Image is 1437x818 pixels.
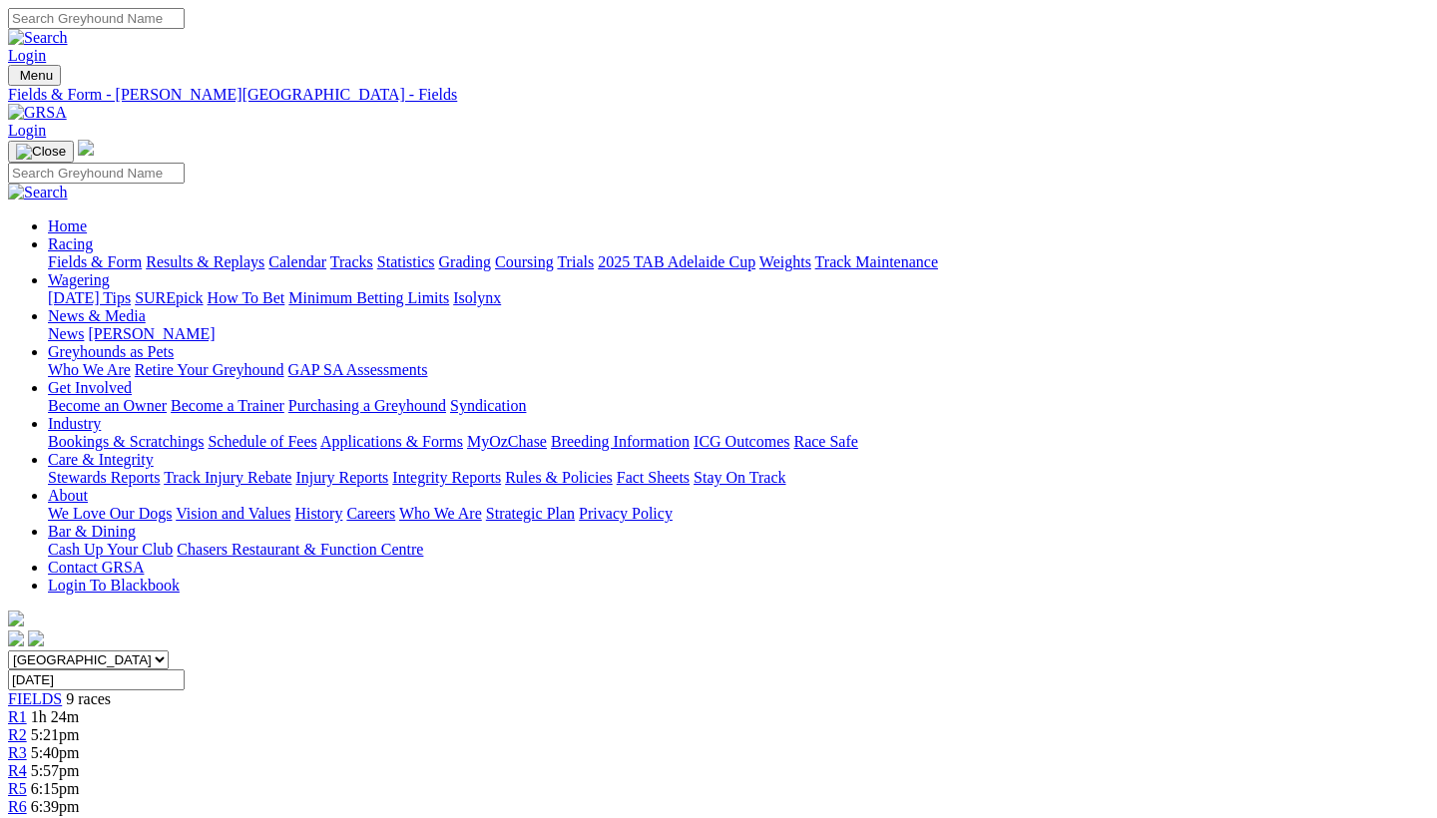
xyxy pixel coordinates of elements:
[320,433,463,450] a: Applications & Forms
[8,104,67,122] img: GRSA
[31,744,80,761] span: 5:40pm
[135,289,203,306] a: SUREpick
[8,29,68,47] img: Search
[48,361,1429,379] div: Greyhounds as Pets
[467,433,547,450] a: MyOzChase
[617,469,690,486] a: Fact Sheets
[48,361,131,378] a: Who We Are
[288,361,428,378] a: GAP SA Assessments
[8,780,27,797] a: R5
[208,433,316,450] a: Schedule of Fees
[48,577,180,594] a: Login To Blackbook
[48,235,93,252] a: Racing
[48,289,1429,307] div: Wagering
[557,253,594,270] a: Trials
[8,669,185,690] input: Select date
[135,361,284,378] a: Retire Your Greyhound
[288,397,446,414] a: Purchasing a Greyhound
[495,253,554,270] a: Coursing
[31,798,80,815] span: 6:39pm
[48,397,1429,415] div: Get Involved
[759,253,811,270] a: Weights
[48,289,131,306] a: [DATE] Tips
[88,325,215,342] a: [PERSON_NAME]
[450,397,526,414] a: Syndication
[48,433,1429,451] div: Industry
[48,541,173,558] a: Cash Up Your Club
[31,780,80,797] span: 6:15pm
[8,184,68,202] img: Search
[177,541,423,558] a: Chasers Restaurant & Function Centre
[694,469,785,486] a: Stay On Track
[31,708,79,725] span: 1h 24m
[8,744,27,761] a: R3
[453,289,501,306] a: Isolynx
[48,487,88,504] a: About
[176,505,290,522] a: Vision and Values
[20,68,53,83] span: Menu
[48,559,144,576] a: Contact GRSA
[48,505,1429,523] div: About
[8,163,185,184] input: Search
[815,253,938,270] a: Track Maintenance
[8,611,24,626] img: logo-grsa-white.png
[793,433,857,450] a: Race Safe
[48,469,1429,487] div: Care & Integrity
[48,415,101,432] a: Industry
[268,253,326,270] a: Calendar
[399,505,482,522] a: Who We Are
[694,433,789,450] a: ICG Outcomes
[288,289,449,306] a: Minimum Betting Limits
[31,726,80,743] span: 5:21pm
[294,505,342,522] a: History
[28,630,44,646] img: twitter.svg
[48,469,160,486] a: Stewards Reports
[48,307,146,324] a: News & Media
[31,762,80,779] span: 5:57pm
[579,505,673,522] a: Privacy Policy
[377,253,435,270] a: Statistics
[78,140,94,156] img: logo-grsa-white.png
[48,325,84,342] a: News
[8,726,27,743] a: R2
[8,86,1429,104] a: Fields & Form - [PERSON_NAME][GEOGRAPHIC_DATA] - Fields
[171,397,284,414] a: Become a Trainer
[48,253,142,270] a: Fields & Form
[48,451,154,468] a: Care & Integrity
[48,379,132,396] a: Get Involved
[208,289,285,306] a: How To Bet
[295,469,388,486] a: Injury Reports
[8,690,62,707] a: FIELDS
[8,798,27,815] a: R6
[48,253,1429,271] div: Racing
[48,397,167,414] a: Become an Owner
[48,325,1429,343] div: News & Media
[392,469,501,486] a: Integrity Reports
[48,505,172,522] a: We Love Our Dogs
[8,141,74,163] button: Toggle navigation
[164,469,291,486] a: Track Injury Rebate
[8,47,46,64] a: Login
[330,253,373,270] a: Tracks
[8,708,27,725] a: R1
[486,505,575,522] a: Strategic Plan
[48,523,136,540] a: Bar & Dining
[48,433,204,450] a: Bookings & Scratchings
[48,271,110,288] a: Wagering
[66,690,111,707] span: 9 races
[8,762,27,779] a: R4
[48,343,174,360] a: Greyhounds as Pets
[439,253,491,270] a: Grading
[505,469,613,486] a: Rules & Policies
[598,253,755,270] a: 2025 TAB Adelaide Cup
[16,144,66,160] img: Close
[8,630,24,646] img: facebook.svg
